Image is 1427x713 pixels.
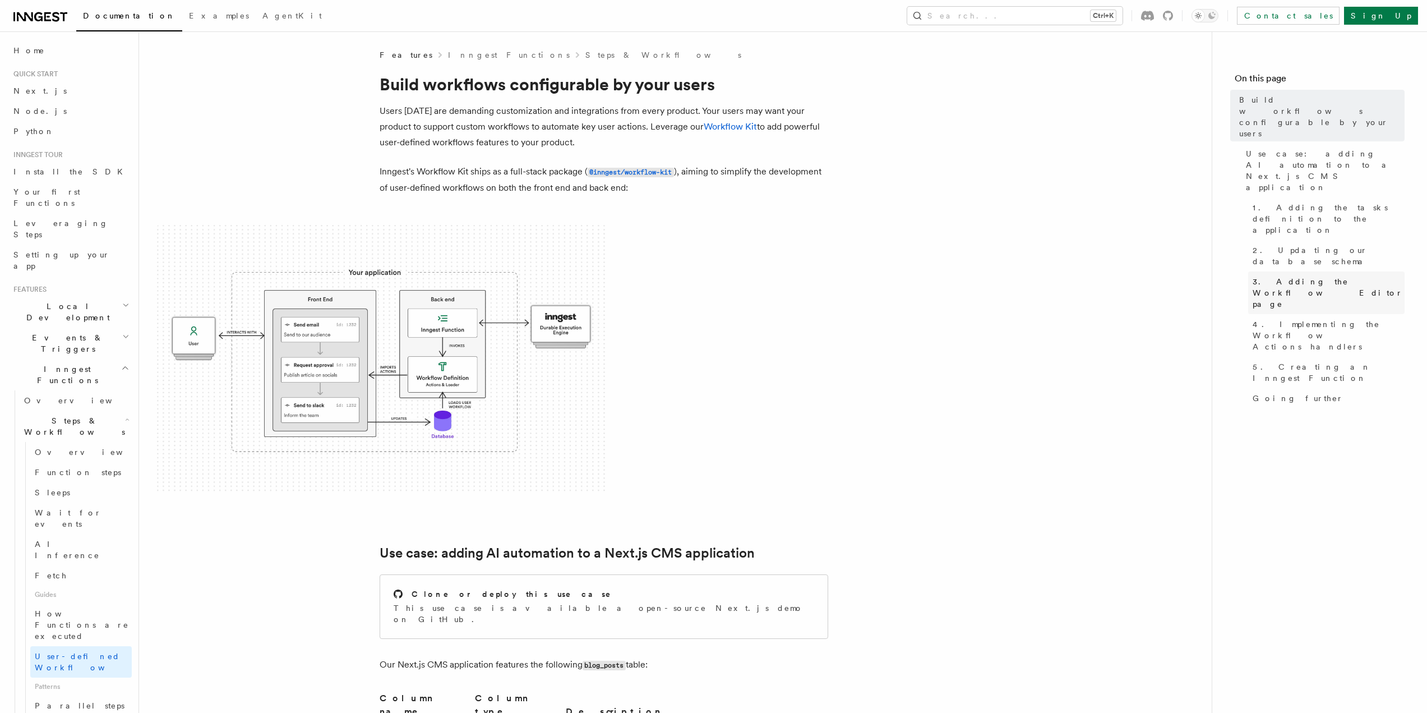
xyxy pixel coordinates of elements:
a: Build workflows configurable by your users [1235,90,1405,144]
span: Patterns [30,678,132,696]
span: Inngest Functions [9,364,121,386]
p: Users [DATE] are demanding customization and integrations from every product. Your users may want... [380,103,828,150]
span: Parallel steps [35,701,124,710]
a: Fetch [30,565,132,586]
a: Node.js [9,101,132,121]
a: 2. Updating our database schema [1248,240,1405,272]
span: Events & Triggers [9,332,122,355]
code: blog_posts [583,661,626,670]
p: Our Next.js CMS application features the following table: [380,657,828,673]
span: Examples [189,11,249,20]
span: 1. Adding the tasks definition to the application [1253,202,1405,236]
span: Next.js [13,86,67,95]
span: Build workflows configurable by your users [1239,94,1405,139]
span: How Functions are executed [35,609,129,641]
a: Documentation [76,3,182,31]
a: Install the SDK [9,162,132,182]
a: 5. Creating an Inngest Function [1248,357,1405,388]
a: Contact sales [1237,7,1340,25]
span: User-defined Workflows [35,652,136,672]
span: AI Inference [35,540,100,560]
p: This use case is available a open-source Next.js demo on GitHub. [394,602,814,625]
span: Documentation [83,11,176,20]
span: Node.js [13,107,67,116]
span: Going further [1253,393,1343,404]
a: Your first Functions [9,182,132,213]
span: Steps & Workflows [20,415,125,438]
span: Install the SDK [13,167,130,176]
button: Events & Triggers [9,328,132,359]
a: Next.js [9,81,132,101]
span: Guides [30,586,132,604]
a: Sleeps [30,482,132,503]
a: Wait for events [30,503,132,534]
a: 3. Adding the Workflow Editor page [1248,272,1405,314]
button: Toggle dark mode [1192,9,1218,22]
a: Use case: adding AI automation to a Next.js CMS application [380,545,755,561]
a: Examples [182,3,256,30]
span: Local Development [9,301,122,323]
a: 4. Implementing the Workflow Actions handlers [1248,314,1405,357]
a: Python [9,121,132,141]
a: Overview [20,390,132,411]
a: Use case: adding AI automation to a Next.js CMS application [1241,144,1405,197]
span: Setting up your app [13,250,110,270]
a: AgentKit [256,3,329,30]
a: 1. Adding the tasks definition to the application [1248,197,1405,240]
a: @inngest/workflow-kit [588,166,674,177]
a: AI Inference [30,534,132,565]
a: Leveraging Steps [9,213,132,245]
span: Wait for events [35,508,101,528]
span: Python [13,127,54,136]
span: Quick start [9,70,58,79]
a: Sign Up [1344,7,1418,25]
button: Local Development [9,296,132,328]
span: Sleeps [35,488,70,497]
a: Home [9,40,132,61]
img: The Workflow Kit provides a Workflow Engine to compose workflow actions on the back end and a set... [157,225,606,494]
a: Steps & Workflows [585,49,741,61]
h4: On this page [1235,72,1405,90]
span: AgentKit [262,11,322,20]
span: Use case: adding AI automation to a Next.js CMS application [1246,148,1405,193]
span: Features [9,285,47,294]
p: Inngest's Workflow Kit ships as a full-stack package ( ), aiming to simplify the development of u... [380,164,828,196]
a: Inngest Functions [448,49,570,61]
code: @inngest/workflow-kit [588,168,674,177]
span: Inngest tour [9,150,63,159]
button: Steps & Workflows [20,411,132,442]
h2: Clone or deploy this use case [412,588,612,600]
span: 4. Implementing the Workflow Actions handlers [1253,319,1405,352]
a: Workflow Kit [704,121,757,132]
span: Home [13,45,45,56]
a: Going further [1248,388,1405,408]
button: Search...Ctrl+K [907,7,1123,25]
span: Overview [24,396,140,405]
a: Clone or deploy this use caseThis use case is available a open-source Next.js demo on GitHub. [380,574,828,639]
a: Function steps [30,462,132,482]
button: Inngest Functions [9,359,132,390]
span: 5. Creating an Inngest Function [1253,361,1405,384]
span: Your first Functions [13,187,80,208]
span: 3. Adding the Workflow Editor page [1253,276,1405,310]
h1: Build workflows configurable by your users [380,74,828,94]
kbd: Ctrl+K [1091,10,1116,21]
span: Overview [35,448,150,457]
span: Function steps [35,468,121,477]
a: Overview [30,442,132,462]
span: 2. Updating our database schema [1253,245,1405,267]
a: User-defined Workflows [30,646,132,678]
span: Leveraging Steps [13,219,108,239]
a: Setting up your app [9,245,132,276]
span: Fetch [35,571,67,580]
a: How Functions are executed [30,604,132,646]
span: Features [380,49,432,61]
